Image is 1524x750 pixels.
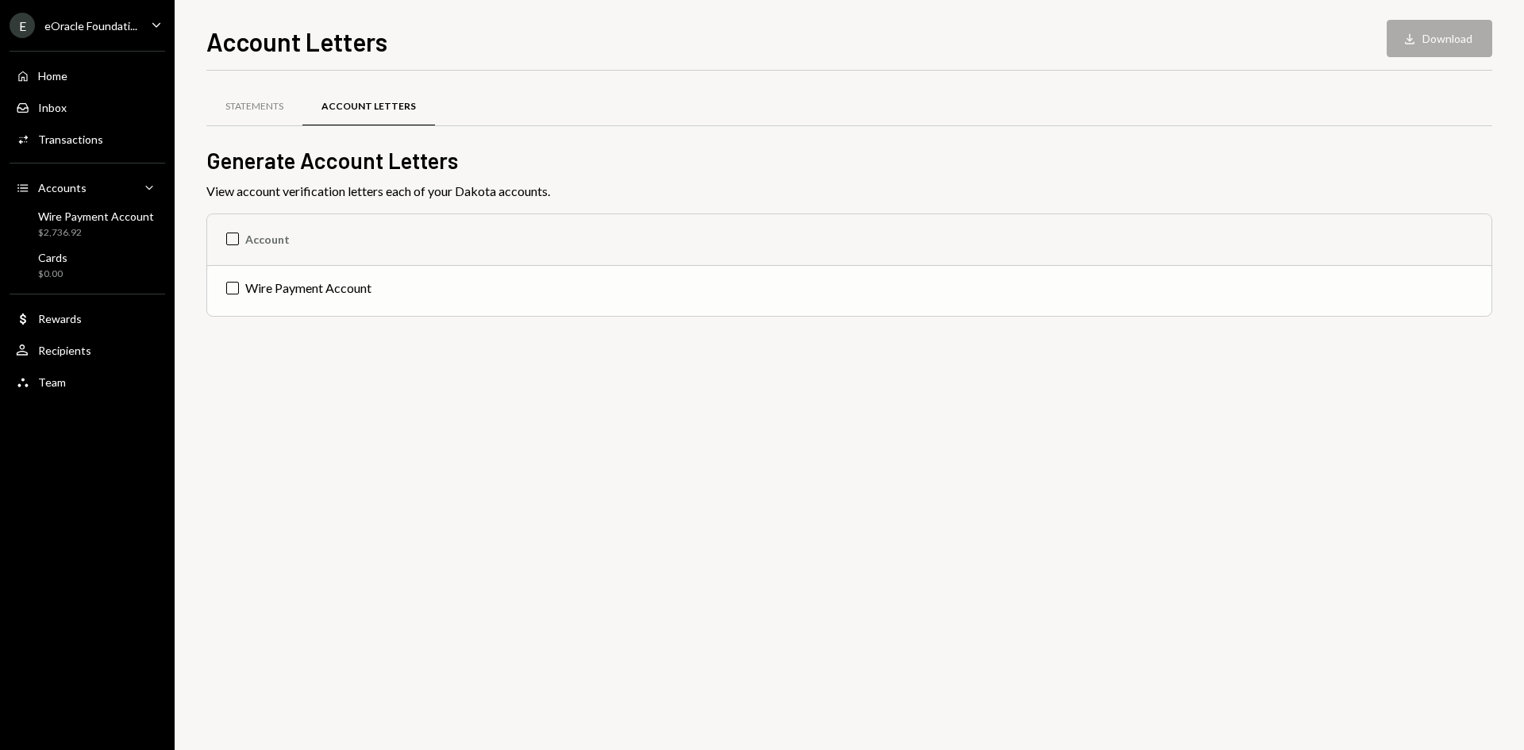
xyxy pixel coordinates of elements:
[10,13,35,38] div: E
[206,182,1492,201] div: View account verification letters each of your Dakota accounts.
[10,246,165,284] a: Cards$0.00
[38,210,154,223] div: Wire Payment Account
[38,344,91,357] div: Recipients
[321,100,416,113] div: Account Letters
[302,87,435,127] a: Account Letters
[38,226,154,240] div: $2,736.92
[44,19,137,33] div: eOracle Foundati...
[206,87,302,127] a: Statements
[38,312,82,325] div: Rewards
[10,173,165,202] a: Accounts
[10,205,165,243] a: Wire Payment Account$2,736.92
[10,93,165,121] a: Inbox
[10,125,165,153] a: Transactions
[38,375,66,389] div: Team
[206,25,387,57] h1: Account Letters
[10,336,165,364] a: Recipients
[38,69,67,83] div: Home
[10,61,165,90] a: Home
[10,367,165,396] a: Team
[10,304,165,333] a: Rewards
[38,267,67,281] div: $0.00
[38,133,103,146] div: Transactions
[38,101,67,114] div: Inbox
[38,181,87,194] div: Accounts
[38,251,67,264] div: Cards
[225,100,283,113] div: Statements
[206,145,1492,176] h2: Generate Account Letters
